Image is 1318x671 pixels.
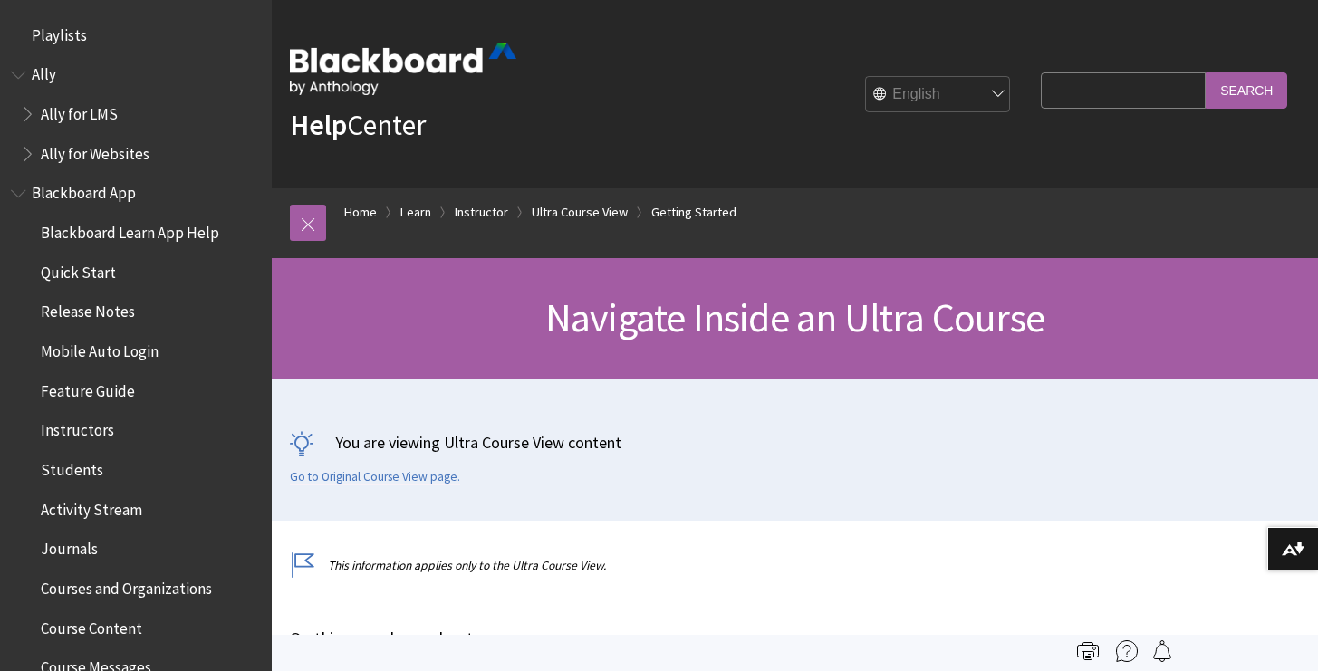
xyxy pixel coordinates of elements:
[32,20,87,44] span: Playlists
[290,107,347,143] strong: Help
[41,257,116,282] span: Quick Start
[32,178,136,203] span: Blackboard App
[1077,640,1099,662] img: Print
[41,613,142,637] span: Course Content
[1206,72,1287,108] input: Search
[290,469,460,485] a: Go to Original Course View page.
[41,573,212,598] span: Courses and Organizations
[1151,640,1173,662] img: Follow this page
[866,77,1011,113] select: Site Language Selector
[400,201,431,224] a: Learn
[290,431,1300,454] p: You are viewing Ultra Course View content
[41,297,135,321] span: Release Notes
[1116,640,1138,662] img: More help
[41,336,159,360] span: Mobile Auto Login
[41,217,219,242] span: Blackboard Learn App Help
[41,455,103,479] span: Students
[41,494,142,519] span: Activity Stream
[290,627,1032,650] p: On this page, learn about:
[545,292,1044,342] span: Navigate Inside an Ultra Course
[32,60,56,84] span: Ally
[290,43,516,95] img: Blackboard by Anthology
[11,20,261,51] nav: Book outline for Playlists
[41,99,118,123] span: Ally for LMS
[41,376,135,400] span: Feature Guide
[41,416,114,440] span: Instructors
[11,60,261,169] nav: Book outline for Anthology Ally Help
[290,557,1032,574] p: This information applies only to the Ultra Course View.
[290,107,426,143] a: HelpCenter
[344,201,377,224] a: Home
[651,201,736,224] a: Getting Started
[455,201,508,224] a: Instructor
[41,534,98,559] span: Journals
[532,201,628,224] a: Ultra Course View
[41,139,149,163] span: Ally for Websites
